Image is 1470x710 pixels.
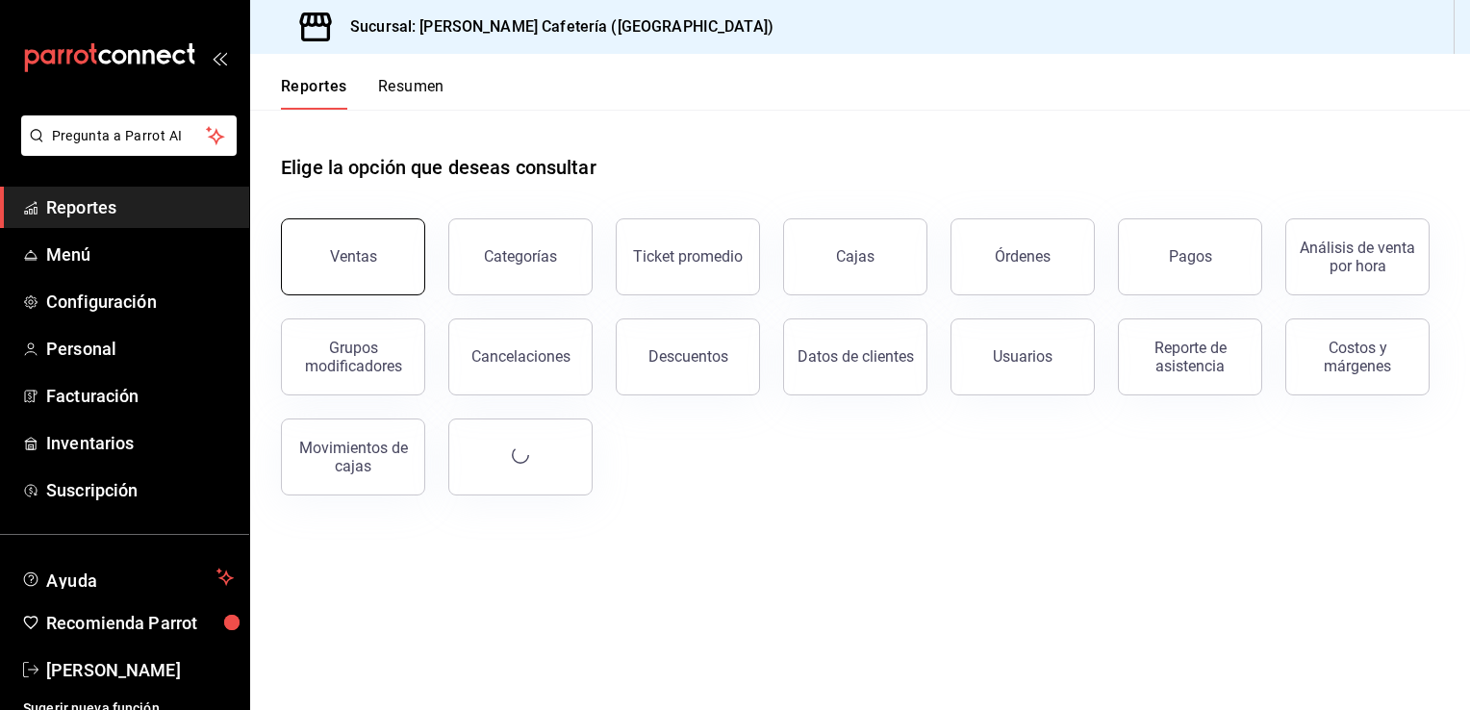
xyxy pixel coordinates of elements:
button: Reportes [281,77,347,110]
span: Reportes [46,194,234,220]
span: Menú [46,241,234,267]
button: Órdenes [950,218,1095,295]
button: Cancelaciones [448,318,593,395]
span: Recomienda Parrot [46,610,234,636]
a: Pregunta a Parrot AI [13,139,237,160]
span: Suscripción [46,477,234,503]
button: open_drawer_menu [212,50,227,65]
span: Facturación [46,383,234,409]
button: Grupos modificadores [281,318,425,395]
button: Categorías [448,218,593,295]
button: Datos de clientes [783,318,927,395]
span: Personal [46,336,234,362]
h1: Elige la opción que deseas consultar [281,153,596,182]
div: Usuarios [993,347,1052,366]
button: Cajas [783,218,927,295]
span: Pregunta a Parrot AI [52,126,207,146]
button: Resumen [378,77,444,110]
div: Ticket promedio [633,247,743,266]
span: Inventarios [46,430,234,456]
button: Usuarios [950,318,1095,395]
div: Cajas [836,247,874,266]
button: Análisis de venta por hora [1285,218,1430,295]
span: [PERSON_NAME] [46,657,234,683]
button: Descuentos [616,318,760,395]
button: Pagos [1118,218,1262,295]
div: Pagos [1169,247,1212,266]
div: Cancelaciones [471,347,570,366]
span: Ayuda [46,566,209,589]
div: Categorías [484,247,557,266]
button: Ventas [281,218,425,295]
div: navigation tabs [281,77,444,110]
div: Órdenes [995,247,1051,266]
div: Ventas [330,247,377,266]
h3: Sucursal: [PERSON_NAME] Cafetería ([GEOGRAPHIC_DATA]) [335,15,773,38]
div: Costos y márgenes [1298,339,1417,375]
button: Costos y márgenes [1285,318,1430,395]
div: Grupos modificadores [293,339,413,375]
button: Pregunta a Parrot AI [21,115,237,156]
div: Análisis de venta por hora [1298,239,1417,275]
button: Ticket promedio [616,218,760,295]
div: Datos de clientes [798,347,914,366]
button: Reporte de asistencia [1118,318,1262,395]
button: Movimientos de cajas [281,418,425,495]
div: Movimientos de cajas [293,439,413,475]
div: Descuentos [648,347,728,366]
div: Reporte de asistencia [1130,339,1250,375]
span: Configuración [46,289,234,315]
